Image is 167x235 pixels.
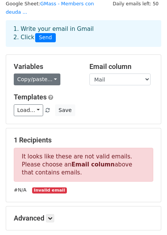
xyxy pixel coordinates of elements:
h5: Email column [89,62,154,71]
a: Load... [14,104,43,116]
iframe: Chat Widget [129,198,167,235]
a: GMass - Members con deuda ... [6,1,94,15]
a: Copy/paste... [14,74,60,85]
span: Send [35,33,56,42]
button: Save [55,104,75,116]
h5: Variables [14,62,78,71]
div: Widget de chat [129,198,167,235]
small: Invalid email [32,187,66,194]
h5: 1 Recipients [14,136,153,144]
small: Google Sheet: [6,1,94,15]
small: #N/A [14,187,26,193]
strong: Email column [71,161,115,168]
p: It looks like these are not valid emails. Please choose an above that contains emails. [14,148,153,182]
a: Daily emails left: 50 [110,1,161,6]
div: 1. Write your email in Gmail 2. Click [8,25,159,42]
h5: Advanced [14,214,153,222]
a: Templates [14,93,47,101]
